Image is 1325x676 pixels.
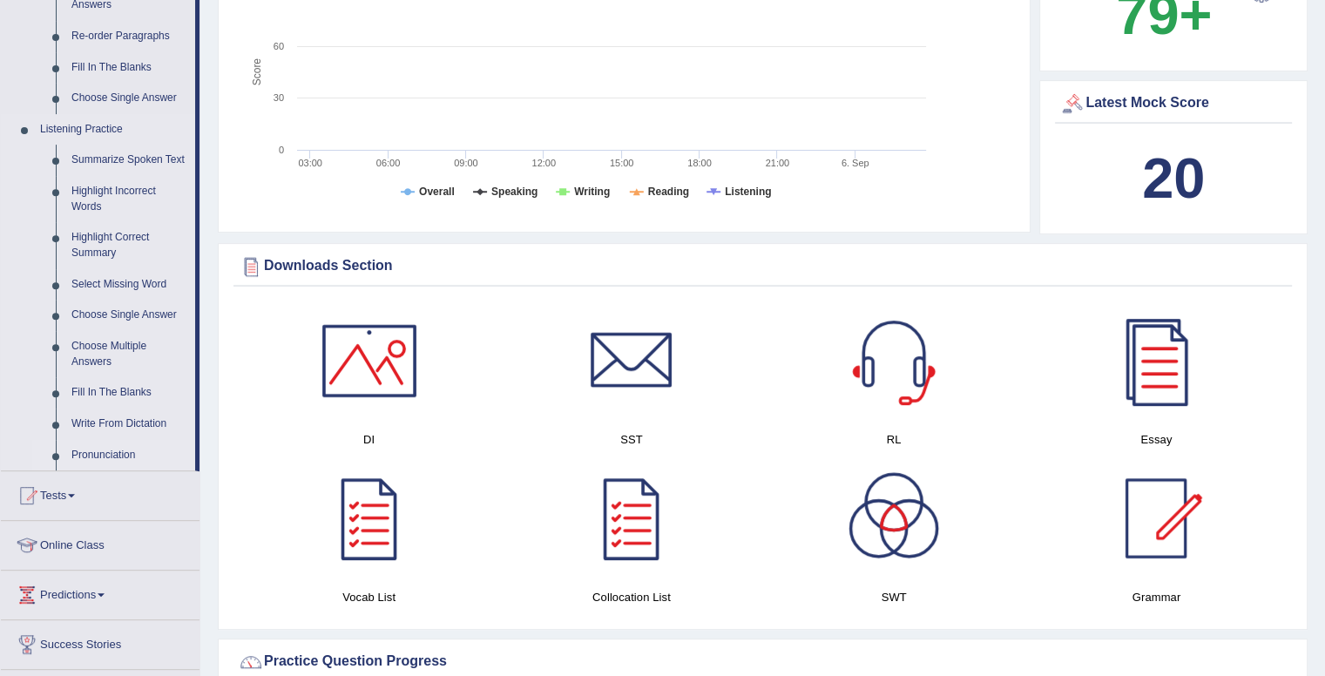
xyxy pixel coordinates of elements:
[64,440,195,471] a: Pronunciation
[251,58,263,86] tspan: Score
[279,145,284,155] text: 0
[274,41,284,51] text: 60
[687,158,712,168] text: 18:00
[1034,588,1279,606] h4: Grammar
[491,186,537,198] tspan: Speaking
[247,430,491,449] h4: DI
[64,269,195,301] a: Select Missing Word
[298,158,322,168] text: 03:00
[766,158,790,168] text: 21:00
[64,331,195,377] a: Choose Multiple Answers
[64,409,195,440] a: Write From Dictation
[274,92,284,103] text: 30
[842,158,869,168] tspan: 6. Sep
[610,158,634,168] text: 15:00
[725,186,771,198] tspan: Listening
[509,588,754,606] h4: Collocation List
[1,571,199,614] a: Predictions
[64,377,195,409] a: Fill In The Blanks
[509,430,754,449] h4: SST
[1059,91,1288,117] div: Latest Mock Score
[648,186,689,198] tspan: Reading
[1,521,199,564] a: Online Class
[64,300,195,331] a: Choose Single Answer
[1034,430,1279,449] h4: Essay
[1142,146,1205,210] b: 20
[64,222,195,268] a: Highlight Correct Summary
[64,145,195,176] a: Summarize Spoken Text
[531,158,556,168] text: 12:00
[772,430,1017,449] h4: RL
[64,83,195,114] a: Choose Single Answer
[376,158,401,168] text: 06:00
[419,186,455,198] tspan: Overall
[772,588,1017,606] h4: SWT
[64,176,195,222] a: Highlight Incorrect Words
[1,620,199,664] a: Success Stories
[64,52,195,84] a: Fill In The Blanks
[238,253,1288,280] div: Downloads Section
[247,588,491,606] h4: Vocab List
[238,649,1288,675] div: Practice Question Progress
[32,114,195,145] a: Listening Practice
[64,21,195,52] a: Re-order Paragraphs
[1,471,199,515] a: Tests
[454,158,478,168] text: 09:00
[574,186,610,198] tspan: Writing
